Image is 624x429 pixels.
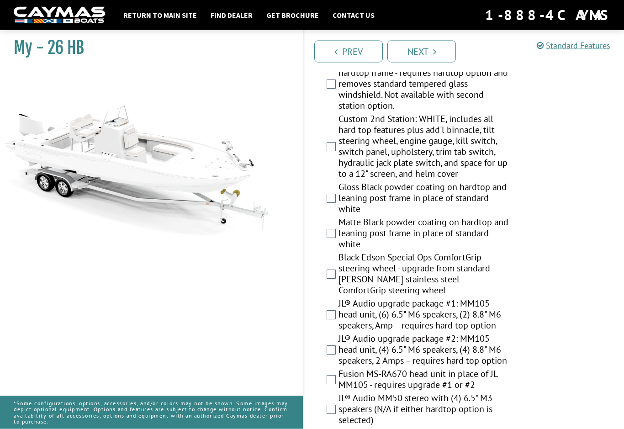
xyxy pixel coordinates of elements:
[14,7,105,24] img: white-logo-c9c8dbefe5ff5ceceb0f0178aa75bf4bb51f6bca0971e226c86eb53dfe498488.png
[262,9,323,21] a: Get Brochure
[206,9,257,21] a: Find Dealer
[119,9,201,21] a: Return to main site
[485,5,610,25] div: 1-888-4CAYMAS
[338,298,509,334] label: JL® Audio upgrade package #1: MM105 head unit, (6) 6.5" M6 speakers, (2) 8.8" M6 speakers, Amp – ...
[537,40,610,51] a: Standard Features
[312,39,624,63] ul: Pagination
[14,396,289,429] p: *Some configurations, options, accessories, and/or colors may not be shown. Some images may depic...
[338,182,509,217] label: Gloss Black powder coating on hardtop and leaning post frame in place of standard white
[338,114,509,182] label: Custom 2nd Station: WHITE, includes all hard top features plus add'l binnacle, tilt steering whee...
[338,217,509,252] label: Matte Black powder coating on hardtop and leaning post frame in place of standard white
[338,252,509,298] label: Black Edson Special Ops ComfortGrip steering wheel - upgrade from standard [PERSON_NAME] stainles...
[338,334,509,369] label: JL® Audio upgrade package #2: MM105 head unit, (4) 6.5" M6 speakers, (4) 8.8" M6 speakers, 2 Amps...
[338,369,509,393] label: Fusion MS-RA670 head unit in place of JL MM105 - requires upgrade #1 or #2
[338,57,509,114] label: 3-sided glass enclosure integrated into hardtop frame - requires hardtop option and removes stand...
[338,393,509,428] label: JL® Audio MM50 stereo with (4) 6.5" M3 speakers (N/A if either hardtop option is selected)
[314,41,383,63] a: Prev
[14,37,280,58] h1: My - 26 HB
[387,41,456,63] a: Next
[328,9,379,21] a: Contact Us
